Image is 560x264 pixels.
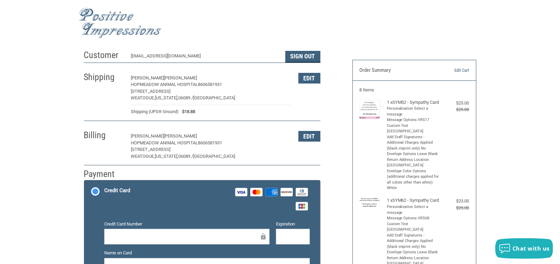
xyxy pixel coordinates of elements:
span: 8606581931 [198,140,222,145]
label: Expiration [276,221,310,228]
h2: Payment [84,168,124,180]
div: $23.00 [442,198,469,205]
a: Edit Cart [434,67,469,74]
span: $18.88 [179,108,195,115]
span: WEATOGUE, [131,154,155,159]
h2: Billing [84,130,124,141]
span: [PERSON_NAME] [164,133,197,139]
span: [PERSON_NAME] [131,133,164,139]
h3: Order Summary [359,67,434,74]
div: $23.00 [442,100,469,107]
h4: 1 x SYM52 - Sympathy Card [387,100,440,105]
span: Shipping (UPS® Ground) [131,108,179,115]
li: Message Options VRS68 [387,216,440,221]
li: Personalization Select a message [387,106,440,117]
li: Envelope Options Leave Blank [387,250,440,255]
button: Edit [298,73,320,84]
button: Sign Out [285,51,320,63]
li: Add Staff Signatures - Additional Charges Applied (black imprint only) No [387,134,440,152]
span: Chat with us [513,245,550,252]
li: Personalization Select a message [387,204,440,216]
span: WEATOGUE, [131,95,155,100]
span: 06089 / [178,154,193,159]
span: [STREET_ADDRESS] [131,89,170,94]
span: HOPMEADOW ANIMAL HOSPITAL [131,140,198,145]
div: $25.00 [442,106,469,113]
span: [GEOGRAPHIC_DATA] [193,95,235,100]
button: Edit [298,131,320,142]
span: HOPMEADOW ANIMAL HOSPITAL [131,82,198,87]
label: Name on Card [104,250,310,256]
h2: Customer [84,49,124,61]
div: Credit Card [104,185,130,196]
span: 06089 / [178,95,193,100]
img: Positive Impressions [79,8,161,38]
li: Custom Text [GEOGRAPHIC_DATA] [387,123,440,134]
div: [EMAIL_ADDRESS][DOMAIN_NAME] [131,53,278,63]
span: [STREET_ADDRESS] [131,147,170,152]
li: Envelope Color Options (additional charges applied for all colors other than white) White [387,168,440,191]
li: Add Staff Signatures - Additional Charges Applied (black imprint only) No [387,233,440,250]
span: 8606581931 [198,82,222,87]
h4: 1 x SYM62 - Sympathy Card [387,198,440,203]
li: Message Options VRS17 [387,117,440,123]
button: Chat with us [495,238,553,259]
div: $25.00 [442,205,469,211]
li: Return Address Location [GEOGRAPHIC_DATA] [387,157,440,168]
span: [US_STATE], [155,154,178,159]
span: [GEOGRAPHIC_DATA] [193,154,235,159]
span: [PERSON_NAME] [164,75,197,80]
label: Credit Card Number [104,221,270,228]
span: [US_STATE], [155,95,178,100]
li: Envelope Options Leave Blank [387,151,440,157]
h3: 8 Items [359,87,469,93]
h2: Shipping [84,71,124,83]
li: Custom Text [GEOGRAPHIC_DATA] [387,221,440,233]
span: [PERSON_NAME] [131,75,164,80]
